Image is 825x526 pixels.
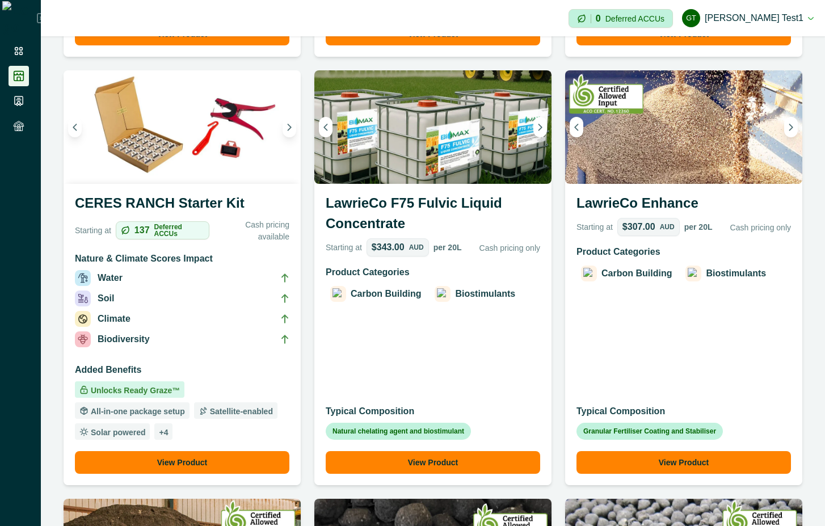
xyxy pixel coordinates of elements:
button: Previous image [319,117,332,137]
p: Unlocks Ready Graze™ [89,386,180,394]
img: Carbon Building [332,288,344,300]
button: Gayathri test1[PERSON_NAME] test1 [682,5,814,32]
button: Next image [283,117,296,137]
h3: CERES RANCH Starter Kit [75,193,289,218]
p: Granular Fertiliser Coating and Stabiliser [583,426,716,436]
p: Cash pricing only [466,242,540,254]
img: Carbon Building [583,268,595,279]
h3: Added Benefits [75,363,289,381]
p: Product Categories [326,266,540,279]
p: Biodiversity [98,333,150,346]
p: Soil [98,292,114,305]
p: Starting at [326,242,362,254]
p: All-in-one package setup [89,407,185,415]
p: AUD [660,224,675,230]
p: Product Categories [576,245,791,259]
h3: Nature & Climate Scores Impact [75,252,289,270]
p: 0 [596,14,601,23]
button: Next image [784,117,798,137]
p: Satellite-enabled [208,407,273,415]
button: Previous image [570,117,583,137]
p: Climate [98,312,131,326]
p: per 20L [684,221,713,233]
p: Starting at [576,221,613,233]
p: Carbon Building [351,287,421,301]
img: Biostimulants [437,288,448,300]
p: Cash pricing available [214,219,289,243]
p: Water [98,271,123,285]
button: Next image [533,117,547,137]
p: $307.00 [622,222,655,232]
button: View Product [326,451,540,474]
p: Biostimulants [706,267,766,280]
p: + 4 [159,428,168,436]
img: Logo [2,1,37,35]
p: Typical Composition [326,405,540,418]
p: Deferred ACCUs [605,14,664,23]
p: per 20L [433,242,462,254]
h3: LawrieCo F75 Fulvic Liquid Concentrate [326,193,540,238]
p: Deferred ACCUs [154,224,205,237]
p: Solar powered [89,428,145,436]
p: Biostimulants [455,287,515,301]
img: Biostimulants [688,268,699,279]
button: View Product [576,451,791,474]
p: $343.00 [372,243,405,252]
p: Starting at [75,225,111,237]
p: Cash pricing only [717,222,791,234]
img: A CERES RANCH starter kit [64,70,301,184]
button: View Product [75,451,289,474]
button: Previous image [68,117,82,137]
h3: LawrieCo Enhance [576,193,791,218]
p: Typical Composition [576,405,791,418]
p: 137 [134,226,150,235]
p: Carbon Building [601,267,672,280]
p: Natural chelating agent and biostimulant [332,426,464,436]
p: AUD [409,244,424,251]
